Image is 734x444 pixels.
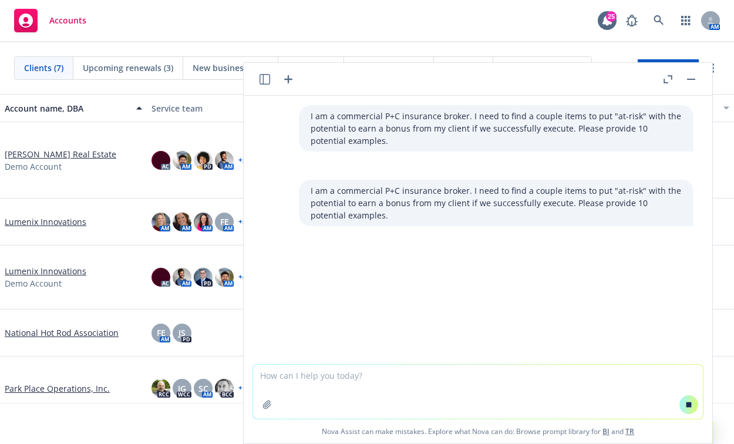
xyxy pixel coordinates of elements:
img: photo [173,268,191,287]
span: JS [179,327,186,339]
img: photo [215,379,234,398]
span: Accounts [49,16,86,25]
a: + 4 [238,274,247,281]
img: photo [151,379,170,398]
p: I am a commercial P+C insurance broker. I need to find a couple items to put "at-risk" with the p... [311,184,682,221]
a: Search [647,9,671,32]
img: photo [173,213,191,231]
a: [PERSON_NAME] Real Estate [5,148,116,160]
a: + 2 [238,157,247,164]
div: 25 [606,11,617,22]
span: Demo Account [5,277,62,290]
span: FE [157,327,166,339]
img: photo [151,213,170,231]
span: Archived (0) [288,62,334,74]
a: Accounts [9,4,91,37]
span: JG [178,382,186,395]
span: Clients (7) [24,62,63,74]
img: photo [194,151,213,170]
a: Park Place Operations, Inc. [5,382,110,395]
a: more [706,61,720,75]
a: TR [625,426,634,436]
a: BI [602,426,610,436]
img: photo [194,213,213,231]
a: National Hot Rod Association [5,327,119,339]
span: Reporting [443,62,483,74]
button: Service team [147,94,294,122]
div: Service team [151,102,289,115]
p: I am a commercial P+C insurance broker. I need to find a couple items to put "at-risk" with the p... [311,110,682,147]
span: Customer Directory [503,62,582,74]
span: Upcoming renewals (3) [83,62,173,74]
span: SC [198,382,208,395]
a: Switch app [674,9,698,32]
a: Report a Bug [620,9,644,32]
span: Demo Account [5,160,62,173]
a: + 5 [238,218,247,226]
a: Create account [638,59,699,77]
a: Lumenix Innovations [5,265,86,277]
span: New businesses (0) [193,62,268,74]
span: Untriaged files (0) [353,62,424,74]
img: photo [215,151,234,170]
a: + 11 [238,385,251,392]
span: Create account [638,57,699,79]
a: Lumenix Innovations [5,216,86,228]
img: photo [215,268,234,287]
div: Account name, DBA [5,102,129,115]
img: photo [151,151,170,170]
img: photo [151,268,170,287]
span: FE [220,216,229,228]
span: Nova Assist can make mistakes. Explore what Nova can do: Browse prompt library for and [248,419,708,443]
img: photo [194,268,213,287]
img: photo [173,151,191,170]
